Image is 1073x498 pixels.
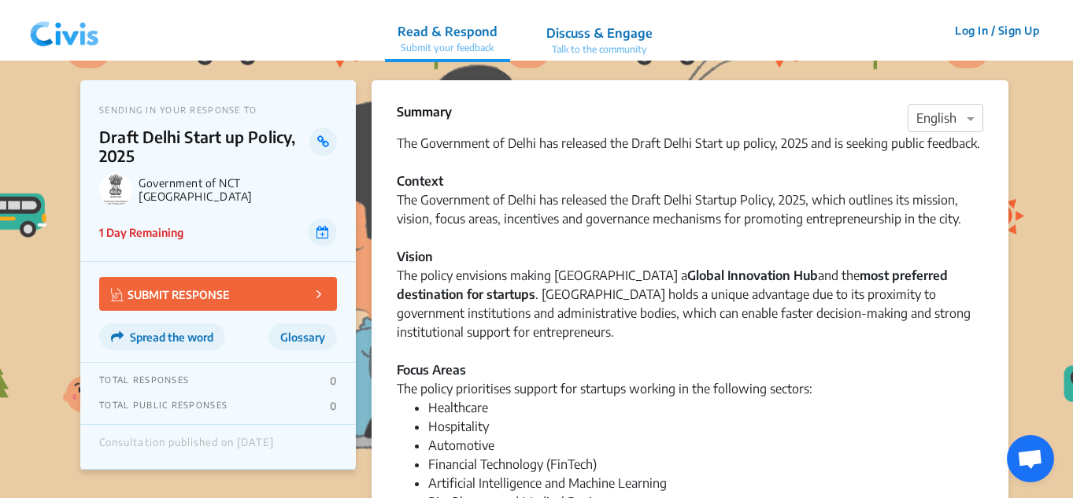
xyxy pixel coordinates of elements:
[99,277,337,311] button: SUBMIT RESPONSE
[428,455,983,474] li: Financial Technology (FinTech)
[99,400,228,412] p: TOTAL PUBLIC RESPONSES
[546,24,653,42] p: Discuss & Engage
[111,285,230,303] p: SUBMIT RESPONSE
[397,190,983,247] div: The Government of Delhi has released the Draft Delhi Startup Policy, 2025, which outlines its mis...
[428,436,983,455] li: Automotive
[330,400,337,412] p: 0
[397,134,983,190] div: The Government of Delhi has released the Draft Delhi Start up policy, 2025 and is seeking public ...
[1007,435,1054,482] a: Open chat
[397,173,443,189] strong: Context
[397,102,452,121] p: Summary
[139,176,337,203] p: Government of NCT [GEOGRAPHIC_DATA]
[687,267,818,283] strong: Global Innovation Hub
[428,474,983,492] li: Artificial Intelligence and Machine Learning
[99,323,225,350] button: Spread the word
[99,173,132,206] img: Government of NCT Delhi logo
[398,41,498,55] p: Submit your feedback
[397,362,466,378] strong: Focus Areas
[99,224,183,241] p: 1 Day Remaining
[945,18,1049,42] button: Log In / Sign Up
[99,105,337,115] p: SENDING IN YOUR RESPONSE TO
[280,330,325,344] span: Glossary
[268,323,337,350] button: Glossary
[428,417,983,436] li: Hospitality
[24,7,105,54] img: navlogo.png
[397,266,983,360] div: The policy envisions making [GEOGRAPHIC_DATA] a and the . [GEOGRAPHIC_DATA] holds a unique advant...
[397,249,433,264] strong: Vision
[330,374,337,387] p: 0
[99,437,274,457] div: Consultation published on [DATE]
[428,398,983,417] li: Healthcare
[111,288,124,301] img: Vector.jpg
[397,379,983,398] div: The policy prioritises support for startups working in the following sectors:
[130,330,213,344] span: Spread the word
[99,374,189,387] p: TOTAL RESPONSES
[398,22,498,41] p: Read & Respond
[99,127,309,165] p: Draft Delhi Start up Policy, 2025
[546,42,653,57] p: Talk to the community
